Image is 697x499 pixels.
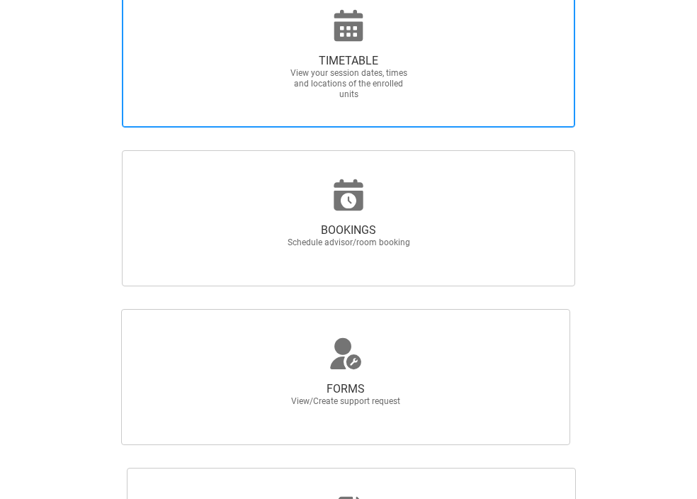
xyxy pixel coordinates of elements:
span: View your session dates, times and locations of the enrolled units [286,68,411,100]
span: BOOKINGS [286,223,411,237]
span: TIMETABLE [286,54,411,68]
span: Schedule advisor/room booking [286,237,411,248]
span: View/Create support request [283,396,408,407]
span: FORMS [283,382,408,396]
